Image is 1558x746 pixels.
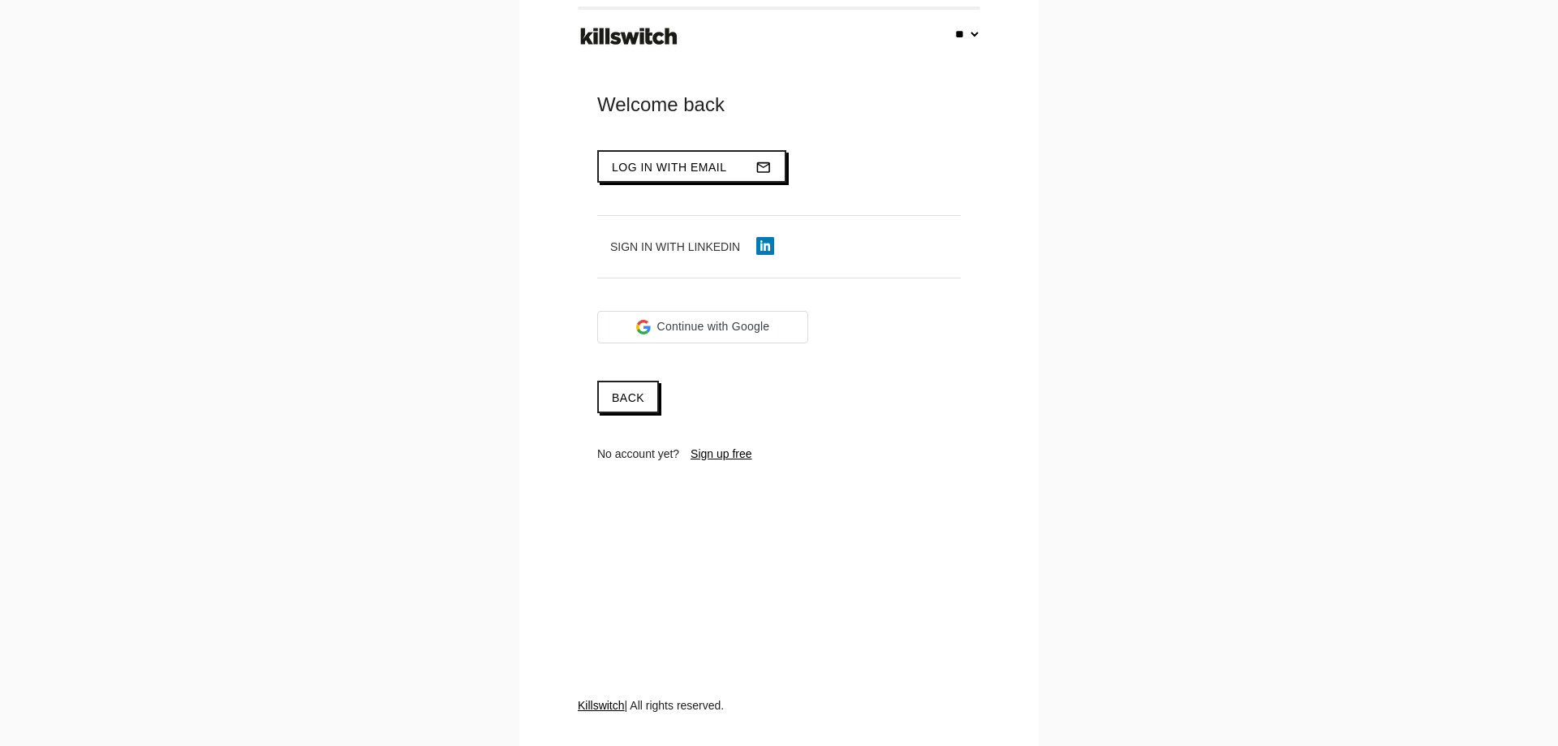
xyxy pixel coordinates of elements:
[578,699,625,712] a: Killswitch
[657,318,770,335] span: Continue with Google
[610,240,740,253] span: Sign in with LinkedIn
[597,92,961,118] div: Welcome back
[577,22,681,51] img: ks-logo-black-footer.png
[597,381,659,413] a: Back
[755,152,772,183] i: mail_outline
[691,447,752,460] a: Sign up free
[597,311,808,343] div: Continue with Google
[612,161,727,174] span: Log in with email
[597,150,786,183] button: Log in with emailmail_outline
[597,447,679,460] span: No account yet?
[578,697,980,746] div: | All rights reserved.
[597,232,787,261] button: Sign in with LinkedIn
[756,237,774,255] img: linkedin-icon.png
